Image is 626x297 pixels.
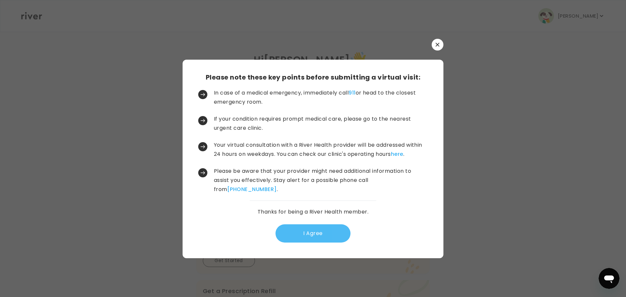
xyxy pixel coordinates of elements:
a: [PHONE_NUMBER] [227,186,277,193]
a: 911 [349,89,355,97]
p: If your condition requires prompt medical care, please go to the nearest urgent care clinic. [214,114,426,133]
p: Please be aware that your provider might need additional information to assist you effectively. S... [214,167,426,194]
iframe: Button to launch messaging window [599,268,619,289]
button: I Agree [276,224,350,243]
p: Thanks for being a River Health member. [258,207,369,216]
h3: Please note these key points before submitting a virtual visit: [206,73,420,82]
p: Your virtual consultation with a River Health provider will be addressed within 24 hours on weekd... [214,141,426,159]
p: In case of a medical emergency, immediately call or head to the closest emergency room. [214,88,426,107]
a: here [391,150,403,158]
